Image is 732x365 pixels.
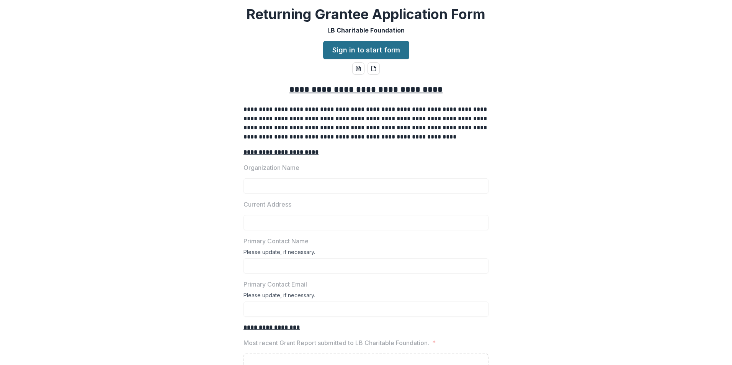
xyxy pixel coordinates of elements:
div: Please update, if necessary. [243,249,489,258]
p: Current Address [243,200,291,209]
button: pdf-download [368,62,380,75]
p: Most recent Grant Report submitted to LB Charitable Foundation. [243,338,429,347]
h2: Returning Grantee Application Form [247,6,485,23]
p: Primary Contact Name [243,236,309,246]
button: word-download [352,62,364,75]
p: Primary Contact Email [243,280,307,289]
p: LB Charitable Foundation [327,26,405,35]
div: Please update, if necessary. [243,292,489,301]
p: Organization Name [243,163,299,172]
a: Sign in to start form [323,41,409,59]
